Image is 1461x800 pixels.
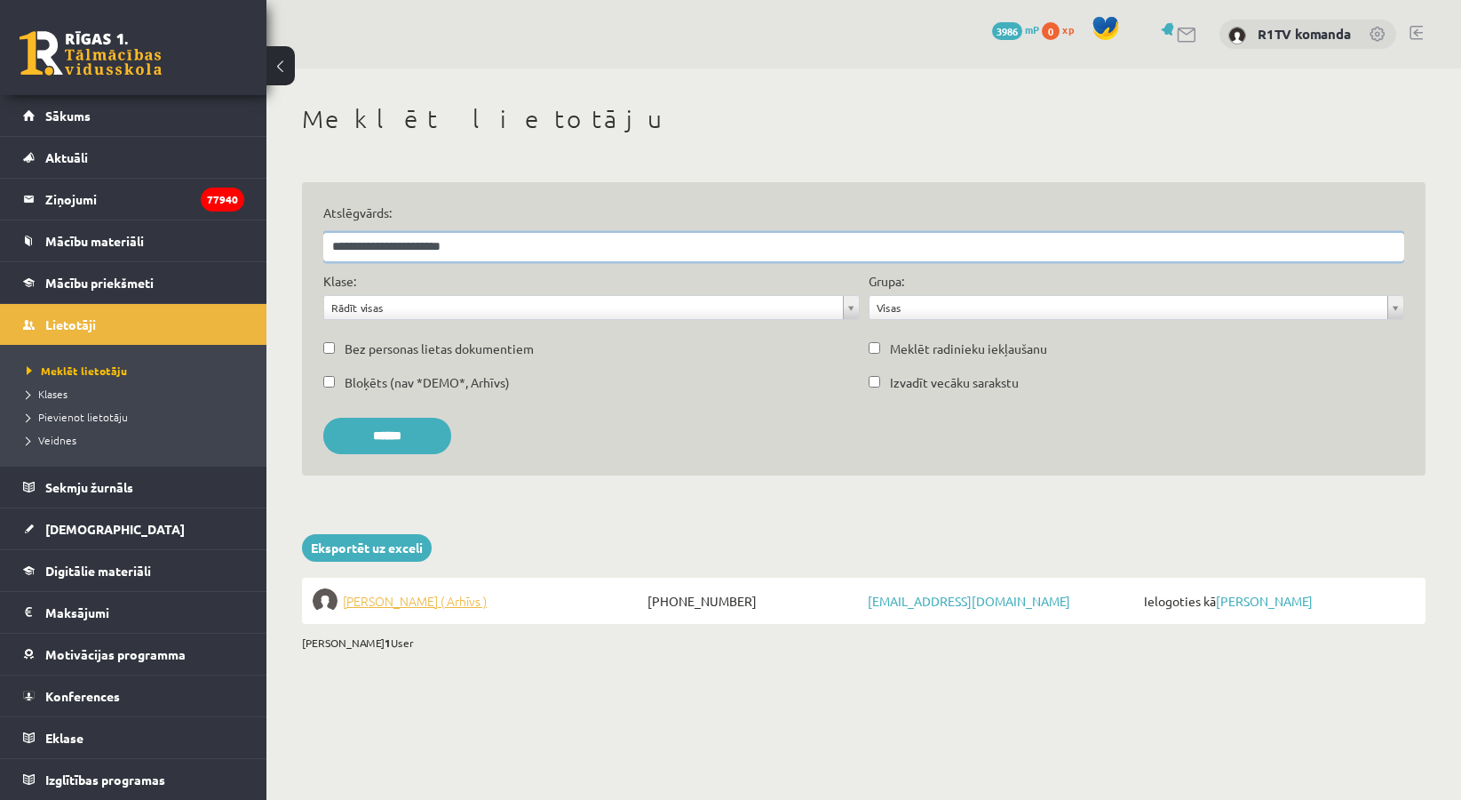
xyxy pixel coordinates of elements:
span: mP [1025,22,1039,36]
span: 0 [1042,22,1060,40]
a: [EMAIL_ADDRESS][DOMAIN_NAME] [868,593,1070,609]
a: Klases [27,386,249,402]
a: Eksportēt uz exceli [302,534,432,562]
img: R1TV komanda [1228,27,1246,44]
span: Izglītības programas [45,772,165,788]
a: 3986 mP [992,22,1039,36]
span: Klases [27,387,67,401]
img: Samanta Vinogradova [313,588,337,613]
legend: Maksājumi [45,592,244,633]
a: Lietotāji [23,304,244,345]
a: [PERSON_NAME] ( Arhīvs ) [313,588,643,613]
span: Rādīt visas [331,296,836,319]
a: R1TV komanda [1258,25,1351,43]
label: Bloķēts (nav *DEMO*, Arhīvs) [345,373,510,392]
label: Grupa: [869,272,904,291]
span: Konferences [45,688,120,704]
a: Veidnes [27,432,249,448]
b: 1 [385,636,391,650]
a: Sekmju žurnāls [23,467,244,508]
label: Meklēt radinieku iekļaušanu [890,340,1047,358]
a: Meklēt lietotāju [27,363,249,379]
span: Veidnes [27,433,76,447]
a: Eklase [23,717,244,758]
span: Mācību priekšmeti [45,275,154,291]
label: Klase: [323,272,356,291]
a: Aktuāli [23,137,244,178]
span: [PHONE_NUMBER] [643,588,863,613]
a: Digitālie materiāli [23,550,244,591]
span: Sākums [45,108,91,124]
span: xp [1062,22,1074,36]
i: 77940 [201,188,244,212]
span: Eklase [45,730,83,746]
span: Motivācijas programma [45,646,186,662]
a: Sākums [23,95,244,136]
span: Sekmju žurnāls [45,479,133,495]
legend: Ziņojumi [45,179,244,220]
a: Mācību priekšmeti [23,262,244,303]
a: Konferences [23,676,244,716]
a: Izglītības programas [23,759,244,800]
h1: Meklēt lietotāju [302,104,1425,134]
span: 3986 [992,22,1022,40]
div: [PERSON_NAME] User [302,635,1425,651]
a: [DEMOGRAPHIC_DATA] [23,508,244,549]
span: [PERSON_NAME] ( Arhīvs ) [343,588,487,613]
a: Visas [869,296,1404,319]
span: Ielogoties kā [1139,588,1415,613]
a: Motivācijas programma [23,634,244,675]
span: Meklēt lietotāju [27,364,127,378]
a: Rīgas 1. Tālmācības vidusskola [20,31,162,76]
label: Atslēgvārds: [323,204,1404,222]
a: Pievienot lietotāju [27,409,249,425]
span: Visas [877,296,1381,319]
span: Lietotāji [45,316,96,332]
a: 0 xp [1042,22,1083,36]
span: Aktuāli [45,149,88,165]
span: Digitālie materiāli [45,563,151,579]
a: [PERSON_NAME] [1216,593,1313,609]
a: Rādīt visas [324,296,859,319]
span: [DEMOGRAPHIC_DATA] [45,521,185,537]
a: Maksājumi [23,592,244,633]
span: Pievienot lietotāju [27,410,128,424]
a: Mācību materiāli [23,220,244,261]
label: Bez personas lietas dokumentiem [345,340,534,358]
a: Ziņojumi77940 [23,179,244,220]
span: Mācību materiāli [45,233,144,249]
label: Izvadīt vecāku sarakstu [890,373,1019,392]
